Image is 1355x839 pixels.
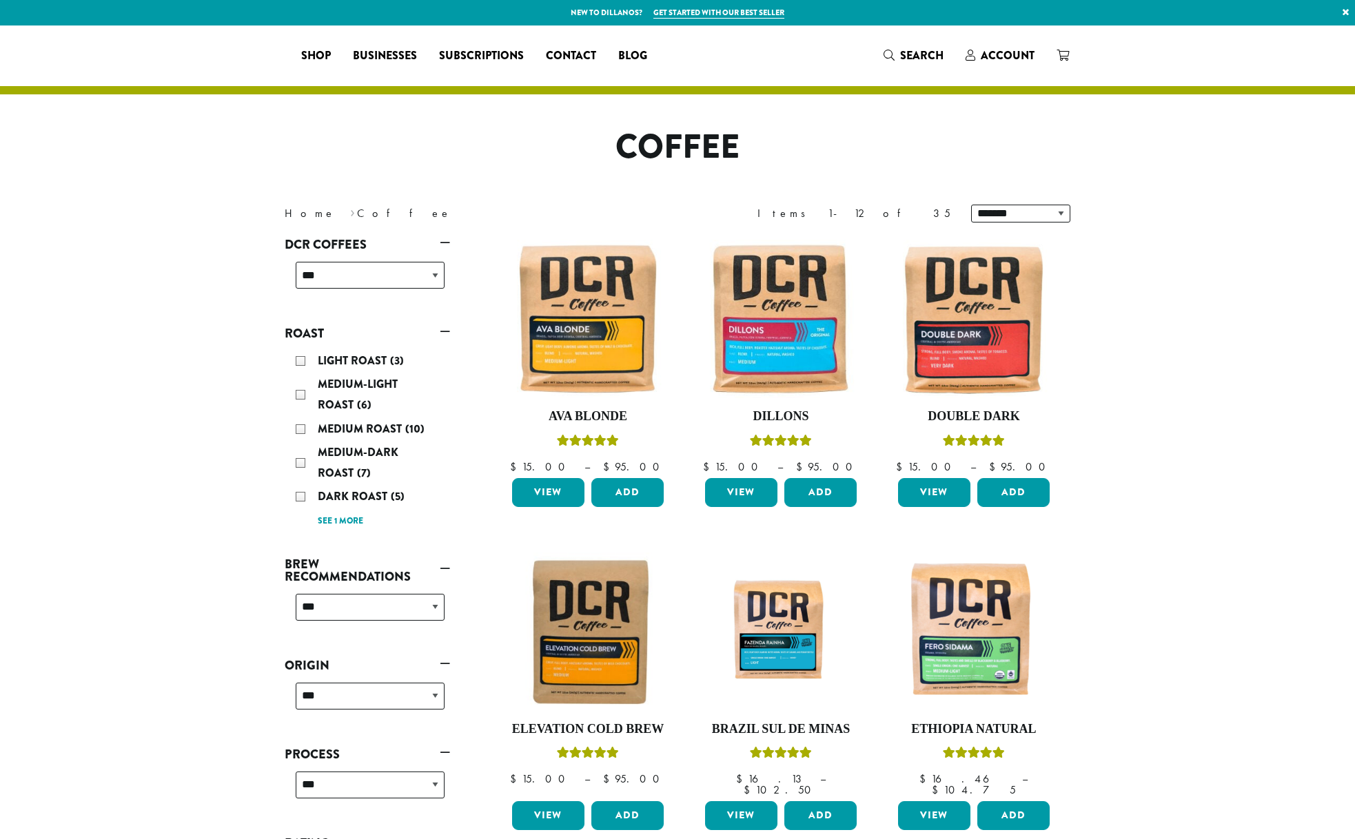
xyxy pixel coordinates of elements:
[895,240,1053,473] a: Double DarkRated 4.50 out of 5
[318,444,398,481] span: Medium-Dark Roast
[703,459,764,474] bdi: 15.00
[1022,771,1028,786] span: –
[353,48,417,65] span: Businesses
[301,48,331,65] span: Shop
[618,48,647,65] span: Blog
[744,783,817,797] bdi: 102.50
[970,459,976,474] span: –
[318,488,391,504] span: Dark Roast
[584,459,590,474] span: –
[989,459,1001,474] span: $
[285,233,450,256] a: DCR Coffees
[439,48,524,65] span: Subscriptions
[510,771,522,786] span: $
[318,515,363,528] a: See 1 more
[898,801,970,830] a: View
[895,240,1053,398] img: Double-Dark-12oz-300x300.jpg
[702,552,860,796] a: Brazil Sul De MinasRated 5.00 out of 5
[977,478,1050,507] button: Add
[591,478,664,507] button: Add
[512,801,584,830] a: View
[702,722,860,737] h4: Brazil Sul De Minas
[895,552,1053,796] a: Ethiopia NaturalRated 5.00 out of 5
[932,783,944,797] span: $
[591,801,664,830] button: Add
[603,771,666,786] bdi: 95.00
[981,48,1035,63] span: Account
[318,376,398,413] span: Medium-Light Roast
[736,771,748,786] span: $
[873,44,955,67] a: Search
[285,552,450,588] a: Brew Recommendations
[702,240,860,473] a: DillonsRated 5.00 out of 5
[510,771,571,786] bdi: 15.00
[391,488,405,504] span: (5)
[898,478,970,507] a: View
[557,745,619,765] div: Rated 5.00 out of 5
[285,743,450,766] a: Process
[702,572,860,691] img: Fazenda-Rainha_12oz_Mockup.jpg
[510,459,571,474] bdi: 15.00
[757,205,950,222] div: Items 1-12 of 35
[705,478,777,507] a: View
[736,771,807,786] bdi: 16.13
[512,478,584,507] a: View
[285,766,450,815] div: Process
[509,722,667,737] h4: Elevation Cold Brew
[285,654,450,677] a: Origin
[318,421,405,437] span: Medium Roast
[584,771,590,786] span: –
[932,783,1016,797] bdi: 104.75
[274,127,1081,167] h1: Coffee
[285,256,450,305] div: DCR Coffees
[603,771,615,786] span: $
[603,459,666,474] bdi: 95.00
[796,459,808,474] span: $
[796,459,859,474] bdi: 95.00
[357,465,371,481] span: (7)
[900,48,944,63] span: Search
[895,552,1053,711] img: DCR-Fero-Sidama-Coffee-Bag-2019-300x300.png
[285,345,450,536] div: Roast
[285,677,450,726] div: Origin
[750,433,812,453] div: Rated 5.00 out of 5
[509,409,667,424] h4: Ava Blonde
[509,240,667,473] a: Ava BlondeRated 5.00 out of 5
[557,433,619,453] div: Rated 5.00 out of 5
[357,397,371,413] span: (6)
[750,745,812,765] div: Rated 5.00 out of 5
[895,409,1053,424] h4: Double Dark
[546,48,596,65] span: Contact
[290,45,342,67] a: Shop
[653,7,784,19] a: Get started with our best seller
[777,459,783,474] span: –
[510,459,522,474] span: $
[784,801,857,830] button: Add
[820,771,826,786] span: –
[350,200,355,222] span: ›
[285,206,336,220] a: Home
[509,240,667,398] img: Ava-Blonde-12oz-1-300x300.jpg
[285,588,450,637] div: Brew Recommendations
[318,353,390,369] span: Light Roast
[285,322,450,345] a: Roast
[895,722,1053,737] h4: Ethiopia Natural
[702,240,860,398] img: Dillons-12oz-300x300.jpg
[896,459,908,474] span: $
[703,459,715,474] span: $
[285,205,657,222] nav: Breadcrumb
[989,459,1052,474] bdi: 95.00
[705,801,777,830] a: View
[919,771,1009,786] bdi: 16.46
[744,783,755,797] span: $
[603,459,615,474] span: $
[509,552,667,711] img: Elevation-Cold-Brew-300x300.jpg
[919,771,931,786] span: $
[977,801,1050,830] button: Add
[405,421,425,437] span: (10)
[509,552,667,796] a: Elevation Cold BrewRated 5.00 out of 5
[784,478,857,507] button: Add
[943,433,1005,453] div: Rated 4.50 out of 5
[390,353,404,369] span: (3)
[702,409,860,424] h4: Dillons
